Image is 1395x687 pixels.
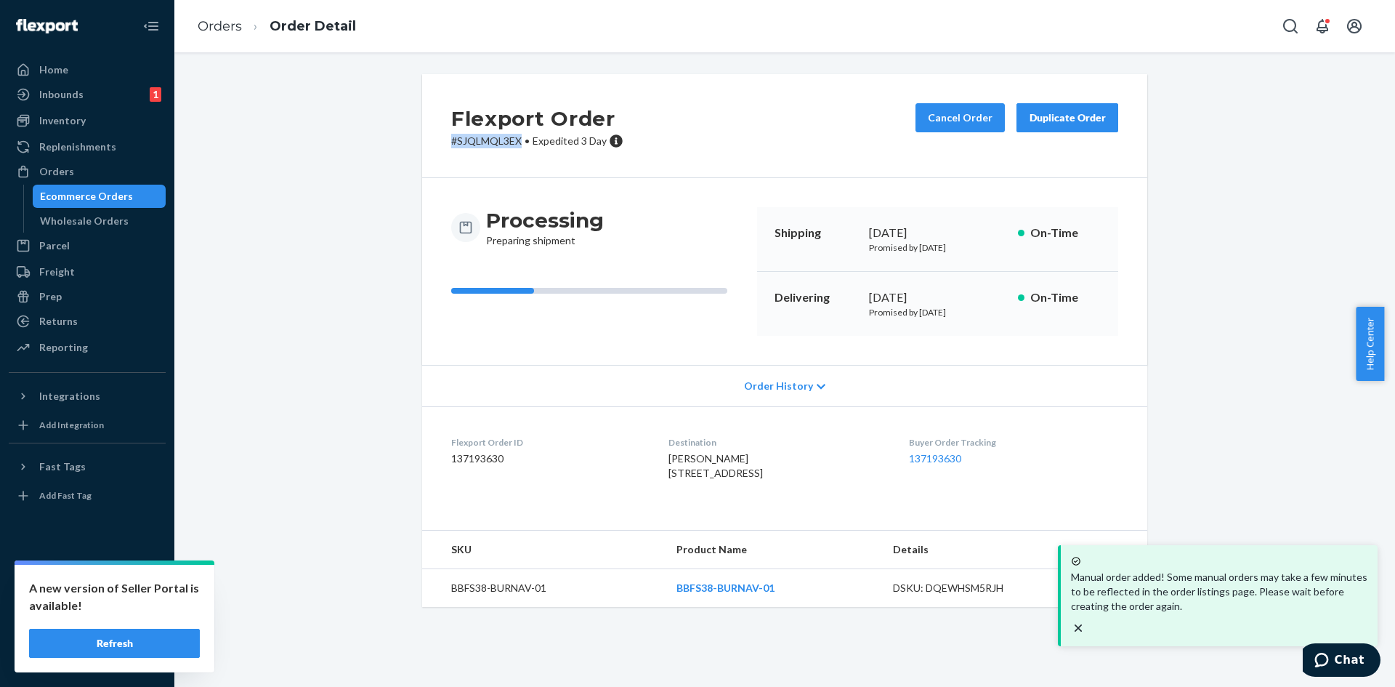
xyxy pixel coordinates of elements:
img: Flexport logo [16,19,78,33]
a: Add Integration [9,414,166,437]
svg: close toast [1071,621,1085,635]
a: Order Detail [270,18,356,34]
a: Reporting [9,336,166,359]
p: On-Time [1030,289,1101,306]
div: Fast Tags [39,459,86,474]
p: Shipping [775,225,857,241]
h2: Flexport Order [451,103,623,134]
div: [DATE] [869,289,1006,306]
div: Integrations [39,389,100,403]
button: Open notifications [1308,12,1337,41]
a: Add Fast Tag [9,484,166,507]
div: Returns [39,314,78,329]
button: Help Center [1356,307,1384,381]
div: Preparing shipment [486,207,604,248]
p: Delivering [775,289,857,306]
p: Manual order added! Some manual orders may take a few minutes to be reflected in the order listin... [1071,570,1367,614]
a: Ecommerce Orders [33,185,166,208]
span: [PERSON_NAME] [STREET_ADDRESS] [668,452,763,479]
a: Freight [9,260,166,284]
a: Parcel [9,234,166,257]
dd: 137193630 [451,451,645,466]
span: Expedited 3 Day [533,134,607,147]
dt: Destination [668,436,885,449]
th: SKU [422,531,665,569]
button: Duplicate Order [1016,103,1118,132]
div: Replenishments [39,140,116,154]
span: Order History [744,379,813,393]
a: Replenishments [9,135,166,158]
a: Settings [9,572,166,595]
th: Product Name [665,531,881,569]
span: • [525,134,530,147]
dt: Flexport Order ID [451,436,645,449]
a: BBFS38-BURNAV-01 [676,582,775,594]
button: Refresh [29,629,200,658]
button: Open Search Box [1276,12,1305,41]
div: Reporting [39,340,88,355]
ol: breadcrumbs [186,5,368,48]
dt: Buyer Order Tracking [909,436,1118,449]
a: Returns [9,310,166,333]
p: A new version of Seller Portal is available! [29,579,200,614]
button: Open account menu [1340,12,1369,41]
a: 137193630 [909,452,961,465]
div: Orders [39,164,74,179]
div: Inventory [39,113,86,128]
button: Close Navigation [137,12,166,41]
p: Promised by [DATE] [869,241,1006,254]
button: Fast Tags [9,455,166,478]
p: # SJQLMQL3EX [451,134,623,148]
a: Inventory [9,109,166,132]
td: 1 [1041,569,1147,608]
div: Ecommerce Orders [40,189,133,204]
iframe: Opens a widget where you can chat to one of our agents [1303,643,1380,680]
div: Add Fast Tag [39,489,92,502]
div: Duplicate Order [1029,111,1106,125]
div: Parcel [39,238,70,253]
td: BBFS38-BURNAV-01 [422,569,665,608]
a: Orders [9,160,166,183]
p: On-Time [1030,225,1101,241]
a: Wholesale Orders [33,209,166,233]
p: Promised by [DATE] [869,306,1006,318]
div: [DATE] [869,225,1006,241]
button: Integrations [9,385,166,408]
button: Talk to Support [9,597,166,620]
div: Home [39,63,68,77]
div: Wholesale Orders [40,214,129,228]
a: Help Center [9,622,166,645]
div: DSKU: DQEWHSM5RJH [893,581,1030,595]
a: Prep [9,285,166,308]
div: 1 [150,87,161,102]
div: Freight [39,265,75,279]
div: Inbounds [39,87,84,102]
th: Qty [1041,531,1147,569]
a: Home [9,58,166,81]
a: Inbounds1 [9,83,166,106]
button: Give Feedback [9,646,166,670]
th: Details [881,531,1041,569]
button: Cancel Order [915,103,1005,132]
a: Orders [198,18,242,34]
div: Prep [39,289,62,304]
h3: Processing [486,207,604,233]
div: Add Integration [39,419,104,431]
